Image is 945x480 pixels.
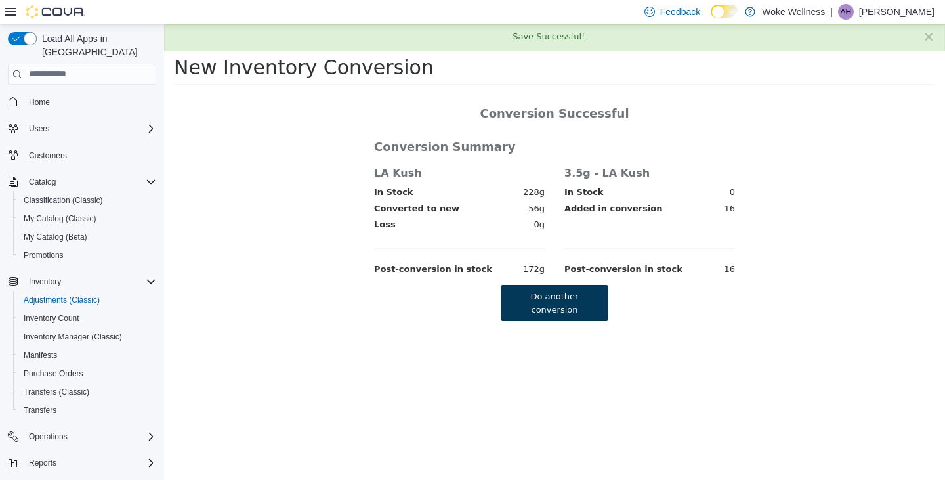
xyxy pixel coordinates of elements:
span: My Catalog (Classic) [24,213,96,224]
span: 0g [369,194,381,207]
button: My Catalog (Classic) [13,209,161,228]
button: Operations [24,429,73,445]
span: Promotions [24,250,64,261]
p: Woke Wellness [762,4,825,20]
label: Loss [210,194,232,207]
a: Adjustments (Classic) [18,292,105,308]
a: Customers [24,148,72,164]
span: New Inventory Conversion [10,32,270,55]
button: Users [24,121,54,137]
h3: Conversion Successful [10,83,771,96]
button: Inventory Manager (Classic) [13,328,161,346]
span: Classification (Classic) [18,192,156,208]
span: Home [24,94,156,110]
span: Inventory Count [18,311,156,326]
button: Transfers (Classic) [13,383,161,401]
a: Home [24,95,55,110]
button: Home [3,93,161,112]
a: Inventory Count [18,311,85,326]
span: Reports [24,455,156,471]
span: Catalog [24,174,156,190]
h4: LA Kush [210,143,381,155]
button: Users [3,120,161,138]
span: Home [29,97,50,108]
a: Classification (Classic) [18,192,108,208]
span: 228g [359,162,381,175]
span: Users [29,123,49,134]
a: Transfers (Classic) [18,384,94,400]
span: Load All Apps in [GEOGRAPHIC_DATA] [37,32,156,58]
button: Catalog [3,173,161,191]
span: Purchase Orders [18,366,156,382]
span: 56g [364,178,381,191]
button: Catalog [24,174,61,190]
span: My Catalog (Classic) [18,211,156,227]
button: Inventory [3,273,161,291]
button: Inventory [24,274,66,290]
button: Adjustments (Classic) [13,291,161,309]
button: Reports [24,455,62,471]
a: Promotions [18,248,69,263]
span: Users [24,121,156,137]
a: Manifests [18,347,62,363]
span: Transfers (Classic) [24,387,89,397]
button: My Catalog (Beta) [13,228,161,246]
button: Promotions [13,246,161,265]
button: Operations [3,427,161,446]
span: Purchase Orders [24,368,83,379]
span: Adjustments (Classic) [18,292,156,308]
button: × [759,6,770,20]
img: Cova [26,5,85,18]
h3: Conversion Summary [210,116,381,129]
span: 172g [359,238,381,251]
p: | [830,4,833,20]
button: Manifests [13,346,161,364]
span: Catalog [29,177,56,187]
span: Promotions [18,248,156,263]
div: Amanda Hinkle [838,4,854,20]
span: AH [841,4,852,20]
a: My Catalog (Beta) [18,229,93,245]
span: Classification (Classic) [24,195,103,206]
input: Dark Mode [711,5,738,18]
span: 16 [560,238,571,251]
span: My Catalog (Beta) [18,229,156,245]
span: Inventory [29,276,61,287]
label: Converted to new [210,178,295,191]
label: In Stock [400,162,439,175]
span: Operations [24,429,156,445]
span: Customers [24,147,156,164]
span: Feedback [660,5,700,18]
button: Customers [3,146,161,165]
h4: 3.5g - LA Kush [400,143,571,155]
button: Do another conversion [337,261,444,297]
span: Inventory Count [24,313,79,324]
span: Inventory [24,274,156,290]
span: My Catalog (Beta) [24,232,87,242]
label: Added in conversion [400,178,499,191]
span: 16 [560,178,571,191]
span: Inventory Manager (Classic) [24,332,122,342]
a: Purchase Orders [18,366,89,382]
span: Customers [29,150,67,161]
label: Post-conversion in stock [210,238,328,251]
label: In Stock [210,162,249,175]
span: Manifests [24,350,57,360]
button: Purchase Orders [13,364,161,383]
span: Manifests [18,347,156,363]
button: Reports [3,454,161,472]
a: Inventory Manager (Classic) [18,329,127,345]
a: Transfers [18,403,62,418]
span: Adjustments (Classic) [24,295,100,305]
a: My Catalog (Classic) [18,211,102,227]
p: [PERSON_NAME] [859,4,934,20]
span: Transfers (Classic) [18,384,156,400]
button: Transfers [13,401,161,420]
span: Transfers [24,405,56,416]
span: 0 [566,162,571,175]
button: Inventory Count [13,309,161,328]
label: Post-conversion in stock [400,238,518,251]
button: Classification (Classic) [13,191,161,209]
span: Operations [29,431,68,442]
